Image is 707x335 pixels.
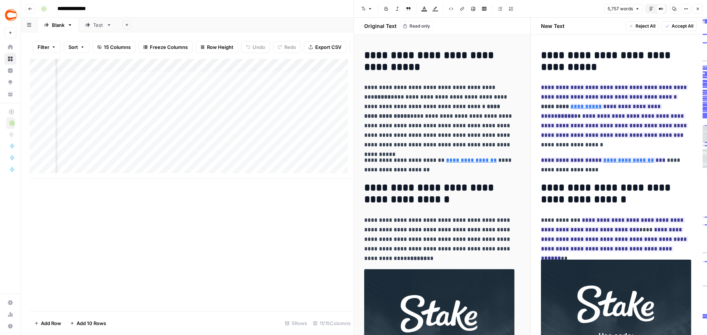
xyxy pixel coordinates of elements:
a: Settings [4,297,16,309]
button: Filter [33,41,61,53]
button: Accept All [662,21,697,31]
span: Read only [409,23,430,29]
a: Home [4,41,16,53]
button: Add 10 Rows [66,317,110,329]
a: Insights [4,65,16,76]
span: Add 10 Rows [77,320,106,327]
button: Row Height [196,41,238,53]
a: Usage [4,309,16,320]
span: 5,757 words [608,6,633,12]
div: Blank [52,21,64,29]
span: Freeze Columns [150,43,188,51]
button: Add Row [30,317,66,329]
span: Undo [253,43,265,51]
div: Test [93,21,103,29]
div: 5 Rows [282,317,310,329]
h2: New Text [541,22,564,30]
a: Blank [38,18,79,32]
button: Undo [241,41,270,53]
img: Covers Logo [4,8,18,22]
span: Export CSV [315,43,341,51]
button: Redo [273,41,301,53]
span: Filter [38,43,49,51]
span: 15 Columns [104,43,131,51]
button: Workspace: Covers [4,6,16,24]
a: Test [79,18,118,32]
button: 5,757 words [604,4,643,14]
button: Export CSV [304,41,346,53]
span: Add Row [41,320,61,327]
a: Opportunities [4,76,16,88]
button: Sort [64,41,89,53]
div: 11/15 Columns [310,317,353,329]
span: Row Height [207,43,233,51]
span: Accept All [672,23,693,29]
button: Reject All [626,21,659,31]
h2: Original Text [360,22,397,30]
a: Browse [4,53,16,65]
button: Freeze Columns [138,41,193,53]
a: Your Data [4,88,16,100]
span: Sort [68,43,78,51]
button: 15 Columns [92,41,136,53]
span: Reject All [636,23,655,29]
span: Redo [284,43,296,51]
button: Help + Support [4,320,16,332]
